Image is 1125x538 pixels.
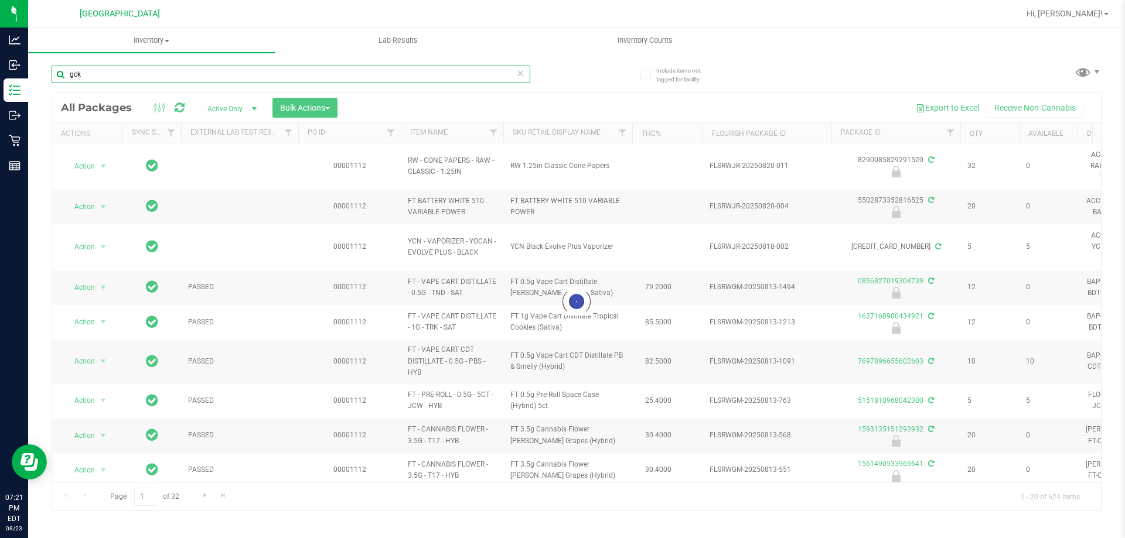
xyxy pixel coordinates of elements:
span: Hi, [PERSON_NAME]! [1027,9,1103,18]
input: Search Package ID, Item Name, SKU, Lot or Part Number... [52,66,530,83]
inline-svg: Retail [9,135,21,146]
inline-svg: Reports [9,160,21,172]
inline-svg: Inventory [9,84,21,96]
p: 08/23 [5,524,23,533]
span: [GEOGRAPHIC_DATA] [80,9,160,19]
inline-svg: Analytics [9,34,21,46]
a: Inventory [28,28,275,53]
span: Lab Results [363,35,434,46]
a: Inventory Counts [521,28,768,53]
iframe: Resource center [12,444,47,479]
span: Clear [516,66,524,81]
inline-svg: Inbound [9,59,21,71]
span: Inventory [28,35,275,46]
p: 07:21 PM EDT [5,492,23,524]
span: Include items not tagged for facility [656,66,715,84]
a: Lab Results [275,28,521,53]
span: Inventory Counts [602,35,688,46]
inline-svg: Outbound [9,109,21,121]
